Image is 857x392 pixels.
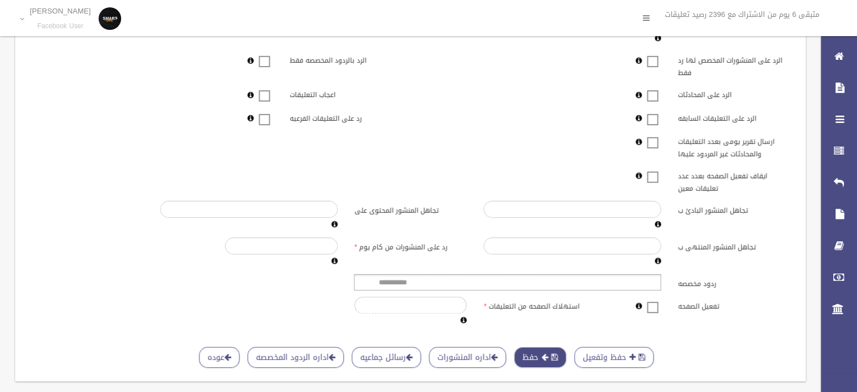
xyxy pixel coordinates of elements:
[199,347,239,368] a: عوده
[669,166,799,195] label: ايقاف تفعيل الصفحه بعدد عدد تعليقات معين
[669,86,799,102] label: الرد على المحادثات
[669,274,799,290] label: ردود مخصصه
[669,133,799,161] label: ارسال تقرير يومى بعدد التعليقات والمحادثات غير المردود عليها
[429,347,506,368] a: اداره المنشورات
[574,347,654,368] button: حفظ وتفعيل
[669,109,799,125] label: الرد على التعليقات السابقه
[346,237,476,253] label: رد على المنشورات من كام يوم
[669,201,799,217] label: تجاهل المنشور البادئ ب
[281,86,411,102] label: اعجاب التعليقات
[30,7,91,15] p: [PERSON_NAME]
[514,347,566,368] button: حفظ
[30,22,91,30] small: Facebook User
[669,51,799,80] label: الرد على المنشورات المخصص لها رد فقط
[346,201,476,217] label: تجاهل المنشور المحتوى على
[475,297,605,312] label: استهلاك الصفحه من التعليقات
[352,347,421,368] a: رسائل جماعيه
[669,237,799,253] label: تجاهل المنشور المنتهى ب
[669,297,799,312] label: تفعيل الصفحه
[281,109,411,125] label: رد على التعليقات الفرعيه
[281,51,411,67] label: الرد بالردود المخصصه فقط
[247,347,344,368] a: اداره الردود المخصصه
